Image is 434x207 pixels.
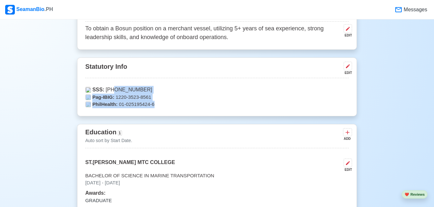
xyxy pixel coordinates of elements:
[85,137,132,144] p: Auto sort by Start Date.
[118,130,122,136] span: 1
[85,159,175,172] p: ST.[PERSON_NAME] MTC COLLEGE
[341,70,352,75] div: EDIT
[85,172,349,180] p: BACHELOR OF SCIENCE IN MARINE TRANSPORTATION
[85,129,116,136] span: Education
[85,179,349,187] p: [DATE] - [DATE]
[405,192,409,196] span: heart
[85,86,349,94] p: [PHONE_NUMBER]
[341,167,352,172] div: EDIT
[85,190,106,196] span: Awards:
[85,24,341,42] p: To obtain a Bosun position on a merchant vessel, utilizing 5+ years of sea experience, strong lea...
[343,136,351,141] div: ADD
[85,94,349,101] p: 1220-3523-8561
[85,197,349,204] p: GRADUATE
[5,5,15,15] img: Logo
[5,5,53,15] div: SeamanBio
[85,101,349,108] p: 01-025195424-6
[402,6,427,14] span: Messages
[92,94,114,101] span: Pag-IBIG:
[45,6,53,12] span: .PH
[92,101,117,108] span: PhilHealth:
[341,33,352,38] div: EDIT
[402,190,428,199] button: heartReviews
[92,86,104,94] span: SSS:
[85,60,349,78] div: Statutory Info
